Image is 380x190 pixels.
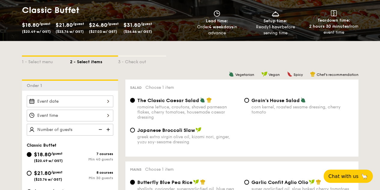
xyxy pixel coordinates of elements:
[27,95,113,107] input: Event date
[22,5,188,16] h1: Classic Buffet
[263,18,287,23] span: Setup time:
[145,167,174,172] span: Choose 1 item
[137,104,239,120] div: romaine lettuce, croutons, shaved parmesan flakes, cherry tomatoes, housemade caesar dressing
[200,97,205,103] img: icon-vegetarian.fe4039eb.svg
[206,97,212,103] img: icon-chef-hat.a58ddaea.svg
[271,10,280,17] img: icon-dish.430c3a2e.svg
[27,83,44,88] span: Order 1
[361,173,368,180] span: 🦙
[200,179,205,185] img: icon-chef-hat.a58ddaea.svg
[269,24,282,30] strong: 1 hour
[34,151,51,158] span: $18.80
[123,22,141,28] span: $31.80
[145,85,174,90] span: Choose 1 item
[235,73,254,77] span: Vegetarian
[73,22,84,26] span: /guest
[34,170,51,176] span: $21.80
[309,24,349,29] strong: 2 hours 30 minutes
[310,71,315,77] img: icon-chef-hat.a58ddaea.svg
[137,127,195,133] span: Japanese Broccoli Slaw
[190,24,244,36] div: Order in advance
[316,179,321,185] img: icon-chef-hat.a58ddaea.svg
[261,71,267,77] img: icon-vegan.f8ff3823.svg
[107,22,119,26] span: /guest
[328,173,358,179] span: Chat with us
[118,57,166,65] div: 3 - Check out
[137,98,199,103] span: The Classic Caesar Salad
[27,171,32,176] input: $21.80/guest($23.76 w/ GST)8 coursesMin 30 guests
[130,98,135,103] input: The Classic Caesar Saladromaine lettuce, croutons, shaved parmesan flakes, cherry tomatoes, house...
[251,104,354,115] div: corn kernel, roasted sesame dressing, cherry tomato
[27,143,56,148] span: Classic Buffet
[130,86,142,90] span: Salad
[317,73,358,77] span: Chef's recommendation
[331,10,337,16] img: icon-teardown.65201eee.svg
[137,179,193,185] span: Butterfly Blue Pea Rice
[34,159,63,163] span: ($20.49 w/ GST)
[193,179,199,185] img: icon-vegan.f8ff3823.svg
[251,179,308,185] span: Garlic Confit Aglio Olio
[56,22,73,28] span: $21.80
[51,170,62,174] span: /guest
[27,124,113,135] input: Number of guests
[269,73,280,77] span: Vegan
[56,30,84,34] span: ($23.76 w/ GST)
[22,30,51,34] span: ($20.49 w/ GST)
[141,22,152,26] span: /guest
[287,71,292,77] img: icon-spicy.37a8142b.svg
[51,151,62,156] span: /guest
[212,10,221,17] img: icon-clock.2db775ea.svg
[318,18,350,23] span: Teardown time:
[27,152,32,157] input: $18.80/guest($20.49 w/ GST)7 coursesMin 40 guests
[22,22,39,28] span: $18.80
[300,97,306,103] img: icon-vegetarian.fe4039eb.svg
[123,30,152,34] span: ($34.66 w/ GST)
[130,128,135,132] input: Japanese Broccoli Slawgreek extra virgin olive oil, kizami nori, ginger, yuzu soy-sesame dressing
[206,18,228,23] span: Lead time:
[251,98,300,103] span: Grain's House Salad
[196,127,202,132] img: icon-vegan.f8ff3823.svg
[70,170,113,175] div: 8 courses
[248,24,302,36] div: Ready before serving time
[324,170,373,183] button: Chat with us🦙
[309,179,315,185] img: icon-vegan.f8ff3823.svg
[244,98,249,103] input: Grain's House Saladcorn kernel, roasted sesame dressing, cherry tomato
[307,23,361,36] div: from event time
[244,180,249,185] input: Garlic Confit Aglio Oliosuper garlicfied oil, slow baked cherry tomatoes, garden fresh thyme
[137,134,239,145] div: greek extra virgin olive oil, kizami nori, ginger, yuzu soy-sesame dressing
[89,30,117,34] span: ($27.03 w/ GST)
[70,157,113,161] div: Min 40 guests
[104,124,113,135] img: icon-add.58712e84.svg
[70,57,118,65] div: 2 - Select items
[70,176,113,180] div: Min 30 guests
[293,73,303,77] span: Spicy
[70,152,113,156] div: 7 courses
[27,110,113,121] input: Event time
[208,24,233,30] strong: 4 weekdays
[34,177,62,182] span: ($23.76 w/ GST)
[130,180,135,185] input: Butterfly Blue Pea Riceshallots, coriander, supergarlicfied oil, blue pea flower
[95,124,104,135] img: icon-reduce.1d2dbef1.svg
[39,22,50,26] span: /guest
[229,71,234,77] img: icon-vegetarian.fe4039eb.svg
[130,167,141,172] span: Mains
[22,57,70,65] div: 1 - Select menu
[89,22,107,28] span: $24.80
